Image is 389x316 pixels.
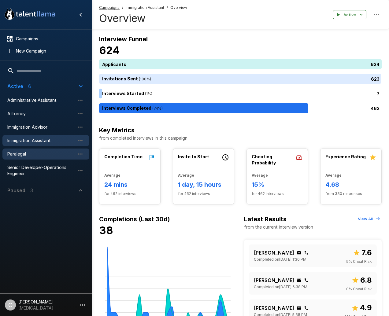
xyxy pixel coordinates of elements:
span: / [167,5,168,11]
button: View All [356,214,382,224]
div: Click to copy [304,306,309,310]
button: Active [333,10,366,20]
p: 624 [371,61,380,68]
span: / [122,5,123,11]
b: Average [252,173,268,178]
b: Completions (Last 30d) [99,215,170,223]
p: from completed interviews in this campaign [99,135,382,141]
div: Click to copy [304,250,309,255]
p: [PERSON_NAME] [254,304,294,312]
h4: Overview [99,12,187,25]
span: for 462 interviews [104,191,155,197]
b: Interview Funnel [99,35,148,43]
b: 7.6 [361,248,372,257]
h6: 1 day, 15 hours [178,180,229,189]
p: from the current interview version [244,224,313,230]
span: Overall score out of 10 [353,247,372,259]
div: Click to copy [304,278,309,283]
b: Average [104,173,120,178]
h6: 24 mins [104,180,155,189]
p: [PERSON_NAME] [254,249,294,256]
span: Completed on [DATE] 6:38 PM [254,284,307,290]
p: 623 [371,76,380,82]
p: 7 [377,90,380,97]
span: Overall score out of 10 [351,302,372,314]
span: Immigration Assistant [126,5,164,11]
b: Average [178,173,194,178]
b: 624 [99,44,120,57]
b: 38 [99,224,113,237]
div: Click to copy [297,306,302,310]
span: Completed on [DATE] 1:30 PM [254,256,306,263]
u: Campaigns [99,5,120,10]
h6: 4.68 [325,180,376,189]
b: Invite to Start [178,154,209,159]
b: Latest Results [244,215,287,223]
span: 9 % Cheat Risk [346,259,372,265]
p: 462 [371,105,380,112]
b: 6.8 [360,276,372,285]
b: Key Metrics [99,127,135,134]
p: [PERSON_NAME] [254,277,294,284]
b: Average [325,173,342,178]
span: Overview [170,5,187,11]
div: Click to copy [297,250,302,255]
span: for 462 interviews [178,191,229,197]
span: from 330 responses [325,191,376,197]
b: Completion Time [104,154,143,159]
h6: 15% [252,180,303,189]
span: for 462 interviews [252,191,303,197]
span: 0 % Cheat Risk [346,286,372,292]
b: Cheating Probability [252,154,276,165]
b: 4.9 [360,303,372,312]
div: Click to copy [297,278,302,283]
b: Experience Rating [325,154,366,159]
span: Overall score out of 10 [352,274,372,286]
